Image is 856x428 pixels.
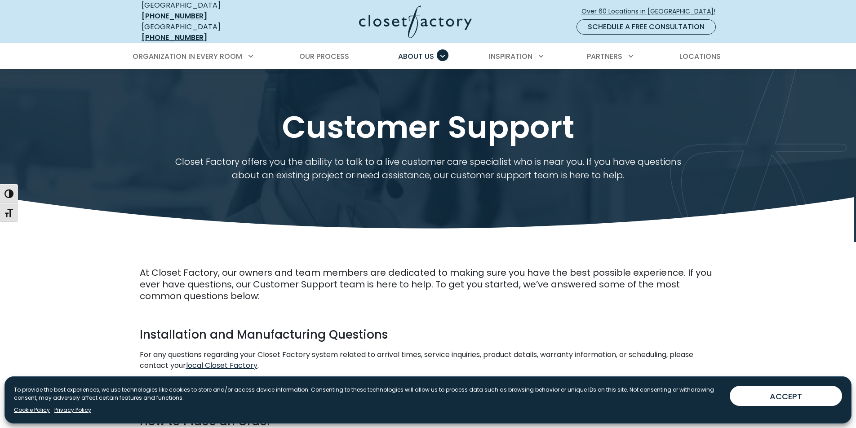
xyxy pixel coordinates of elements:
a: Cookie Policy [14,406,50,414]
span: Installation and Manufacturing Questions [140,327,388,343]
span: Over 60 Locations in [GEOGRAPHIC_DATA]! [581,7,723,16]
p: Closet Factory offers you the ability to talk to a live customer care specialist who is near you.... [164,155,692,182]
span: Inspiration [489,51,532,62]
a: Schedule a Free Consultation [577,19,716,35]
button: ACCEPT [730,386,842,406]
a: [PHONE_NUMBER] [142,32,207,43]
div: [GEOGRAPHIC_DATA] [142,22,272,43]
a: Over 60 Locations in [GEOGRAPHIC_DATA]! [581,4,723,19]
a: [PHONE_NUMBER] [142,11,207,21]
span: Locations [679,51,721,62]
h1: Customer Support [140,110,717,144]
p: To provide the best experiences, we use technologies like cookies to store and/or access device i... [14,386,723,402]
a: Privacy Policy [54,406,91,414]
span: At Closet Factory, our owners and team members are dedicated to making sure you have the best pos... [140,266,712,302]
nav: Primary Menu [126,44,730,69]
a: local Closet Factory [186,360,257,371]
p: For any questions regarding your Closet Factory system related to arrival times, service inquirie... [140,349,717,371]
span: Our Process [299,51,349,62]
span: Partners [587,51,622,62]
span: Organization in Every Room [133,51,242,62]
img: Closet Factory Logo [359,5,472,38]
span: About Us [398,51,434,62]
